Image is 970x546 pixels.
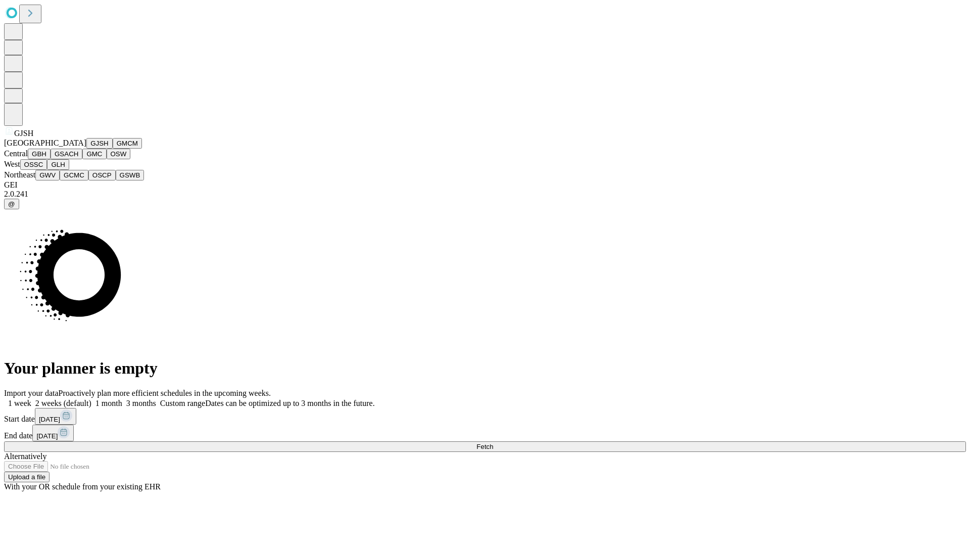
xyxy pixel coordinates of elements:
[59,389,271,397] span: Proactively plan more efficient schedules in the upcoming weeks.
[160,399,205,407] span: Custom range
[4,190,966,199] div: 2.0.241
[20,159,47,170] button: OSSC
[4,149,28,158] span: Central
[88,170,116,180] button: OSCP
[4,180,966,190] div: GEI
[107,149,131,159] button: OSW
[476,443,493,450] span: Fetch
[4,199,19,209] button: @
[113,138,142,149] button: GMCM
[35,408,76,425] button: [DATE]
[32,425,74,441] button: [DATE]
[28,149,51,159] button: GBH
[51,149,82,159] button: GSACH
[4,441,966,452] button: Fetch
[4,170,35,179] span: Northeast
[35,170,60,180] button: GWV
[116,170,144,180] button: GSWB
[205,399,374,407] span: Dates can be optimized up to 3 months in the future.
[35,399,91,407] span: 2 weeks (default)
[47,159,69,170] button: GLH
[4,482,161,491] span: With your OR schedule from your existing EHR
[8,399,31,407] span: 1 week
[60,170,88,180] button: GCMC
[36,432,58,440] span: [DATE]
[4,425,966,441] div: End date
[4,160,20,168] span: West
[4,452,46,461] span: Alternatively
[82,149,106,159] button: GMC
[39,416,60,423] span: [DATE]
[4,472,50,482] button: Upload a file
[4,139,86,147] span: [GEOGRAPHIC_DATA]
[4,389,59,397] span: Import your data
[95,399,122,407] span: 1 month
[4,359,966,378] h1: Your planner is empty
[86,138,113,149] button: GJSH
[8,200,15,208] span: @
[14,129,33,138] span: GJSH
[126,399,156,407] span: 3 months
[4,408,966,425] div: Start date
